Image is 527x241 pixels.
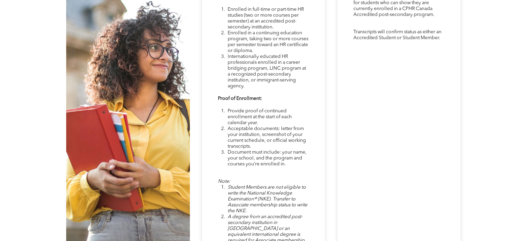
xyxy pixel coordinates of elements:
span: Acceptable documents: letter from your institution, screenshot of your current schedule, or offic... [228,126,306,149]
span: Student Members are not eligible to write the National Knowledge Examination® (NKE). Transfer to ... [228,185,307,213]
span: Transcripts will confirm status as either an Accredited Student or Student Member. [353,29,441,40]
span: Note: [218,179,230,184]
strong: Proof of Enrollment: [218,96,262,101]
span: Provide proof of continued enrollment at the start of each calendar year. [228,109,292,125]
span: Document must include: your name, your school, and the program and courses you’re enrolled in. [228,150,307,166]
span: Internationally educated HR professionals enrolled in a career bridging program, LINC program at ... [228,54,306,88]
span: Enrolled in full-time or part-time HR studies (two or more courses per semester) at an accredited... [228,7,304,29]
span: Enrolled in a continuing education program, taking two or more courses per semester toward an HR ... [228,31,308,53]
